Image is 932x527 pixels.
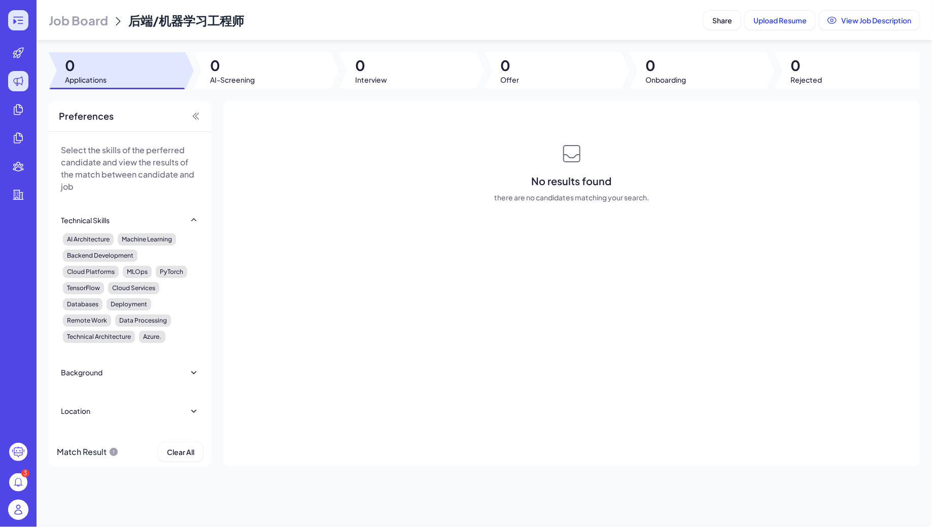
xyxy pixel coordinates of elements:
[532,174,612,188] span: No results found
[494,192,649,202] span: there are no candidates matching your search.
[501,75,520,85] span: Offer
[63,282,104,294] div: TensorFlow
[61,215,110,225] div: Technical Skills
[745,11,815,30] button: Upload Resume
[118,233,176,245] div: Machine Learning
[139,331,165,343] div: Azure.
[65,75,107,85] span: Applications
[128,13,244,28] span: 后端/机器学习工程师
[63,233,114,245] div: AI Architecture
[210,75,255,85] span: AI-Screening
[791,56,822,75] span: 0
[63,314,111,327] div: Remote Work
[63,331,135,343] div: Technical Architecture
[49,12,108,28] span: Job Board
[704,11,741,30] button: Share
[115,314,171,327] div: Data Processing
[21,469,29,477] div: 3
[501,56,520,75] span: 0
[158,442,203,462] button: Clear All
[61,367,102,377] div: Background
[753,16,807,25] span: Upload Resume
[59,109,114,123] span: Preferences
[107,298,151,310] div: Deployment
[63,250,137,262] div: Backend Development
[63,266,119,278] div: Cloud Platforms
[210,56,255,75] span: 0
[712,16,732,25] span: Share
[8,500,28,520] img: user_logo.png
[355,56,387,75] span: 0
[819,11,920,30] button: View Job Description
[646,56,686,75] span: 0
[61,144,199,193] p: Select the skills of the perferred candidate and view the results of the match between candidate ...
[57,442,119,462] div: Match Result
[167,447,194,456] span: Clear All
[63,298,102,310] div: Databases
[646,75,686,85] span: Onboarding
[108,282,159,294] div: Cloud Services
[841,16,911,25] span: View Job Description
[791,75,822,85] span: Rejected
[355,75,387,85] span: Interview
[61,406,90,416] div: Location
[123,266,152,278] div: MLOps
[156,266,187,278] div: PyTorch
[65,56,107,75] span: 0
